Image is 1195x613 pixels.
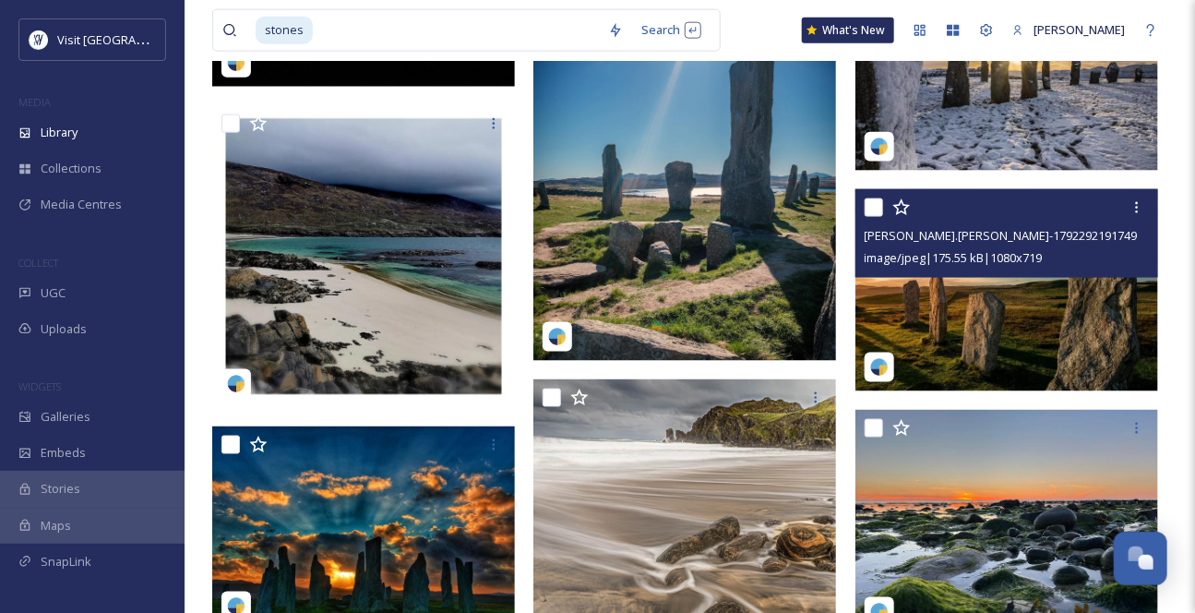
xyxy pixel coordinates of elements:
img: linzi_buckmaster-17996393563825381.jpg [212,105,515,408]
span: image/jpeg | 175.55 kB | 1080 x 719 [865,249,1043,266]
img: snapsea-logo.png [870,358,889,377]
span: Uploads [41,320,87,338]
img: snapsea-logo.png [548,328,567,346]
span: Embeds [41,444,86,462]
span: stones [256,17,313,43]
a: What's New [802,18,894,43]
span: COLLECT [18,256,58,270]
img: paolo.amiotti-17922921917494834.jpg [855,189,1158,391]
span: SnapLink [41,553,91,571]
span: Library [41,124,78,141]
span: Media Centres [41,196,122,213]
img: snapsea-logo.png [227,375,245,393]
span: [PERSON_NAME].[PERSON_NAME]-17922921917494834.jpg [865,226,1183,244]
span: Maps [41,517,71,535]
span: MEDIA [18,95,51,109]
img: snapsea-logo.png [227,54,245,72]
span: [PERSON_NAME] [1034,21,1125,38]
span: Collections [41,160,102,177]
img: Untitled%20design%20%2897%29.png [30,30,48,49]
span: Galleries [41,408,90,426]
span: WIDGETS [18,379,61,393]
span: Visit [GEOGRAPHIC_DATA] [57,30,200,48]
div: Search [632,12,711,48]
button: Open Chat [1114,532,1167,585]
span: UGC [41,284,66,302]
img: snapsea-logo.png [870,138,889,156]
span: Stories [41,480,80,498]
a: [PERSON_NAME] [1003,12,1134,48]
